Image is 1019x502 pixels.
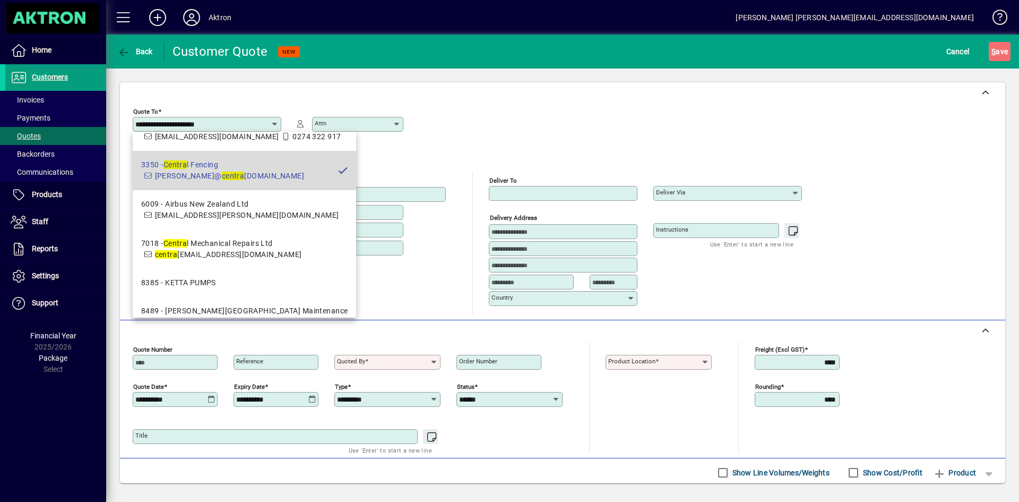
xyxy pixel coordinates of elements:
mat-label: Deliver To [489,177,517,184]
span: Staff [32,217,48,226]
a: Settings [5,263,106,290]
button: Profile [175,8,209,27]
span: Payments [11,114,50,122]
button: Cancel [944,42,972,61]
mat-label: Country [135,257,157,264]
span: Back [117,47,153,56]
div: [PERSON_NAME] [PERSON_NAME][EMAIL_ADDRESS][DOMAIN_NAME] [736,9,974,26]
mat-label: Order number [459,358,497,365]
span: Backorders [11,150,55,158]
span: NEW [282,48,296,55]
span: Home [32,46,51,54]
a: Invoices [5,91,106,109]
button: Product [928,463,981,482]
span: Financial Year [30,331,76,340]
mat-label: Freight (excl GST) [755,345,805,353]
span: Support [32,299,58,307]
button: Save [989,42,1011,61]
button: Copy to Delivery address [267,169,284,186]
a: Knowledge Base [985,2,1006,37]
mat-label: Quote number [133,345,172,353]
span: Products [32,190,62,199]
a: Quotes [5,127,106,145]
span: Cancel [946,43,970,60]
mat-label: Quote To [133,108,158,115]
mat-hint: Use 'Enter' to start a new line [710,238,793,250]
mat-label: Deliver via [656,189,685,196]
span: S [991,47,996,56]
div: Customer Quote [172,43,268,60]
mat-label: Reference [236,358,263,365]
mat-label: Attn [315,120,326,127]
span: Invoices [11,96,44,104]
mat-label: Email [315,190,330,197]
mat-label: Type [335,382,348,390]
mat-label: Quoted by [337,358,365,365]
mat-label: Mobile [315,208,333,215]
span: Settings [32,271,59,280]
mat-hint: Use 'Enter' to start a new line [349,444,432,456]
span: Customers [32,73,68,81]
mat-label: Title [135,432,148,439]
mat-label: Expiry date [234,382,265,390]
mat-label: Product location [608,358,655,365]
a: Communications [5,163,106,181]
label: Show Cost/Profit [861,467,922,478]
button: Back [115,42,156,61]
span: Package [39,354,67,362]
a: Products [5,182,106,208]
a: Backorders [5,145,106,163]
button: Add [141,8,175,27]
mat-label: Phone [315,225,332,233]
span: Reports [32,244,58,253]
mat-label: Country [491,294,513,301]
span: ave [991,43,1008,60]
a: Staff [5,209,106,235]
a: Payments [5,109,106,127]
span: Product [933,464,976,481]
mat-label: Status [457,382,474,390]
a: Reports [5,236,106,262]
label: Show Line Volumes/Weights [730,467,830,478]
span: Communications [11,168,73,176]
span: Quotes [11,132,41,140]
div: Aktron [209,9,231,26]
a: Support [5,290,106,317]
a: Home [5,37,106,64]
mat-label: Rounding [755,382,781,390]
mat-label: Quote date [133,382,164,390]
app-page-header-button: Back [106,42,165,61]
mat-label: Instructions [656,226,688,233]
